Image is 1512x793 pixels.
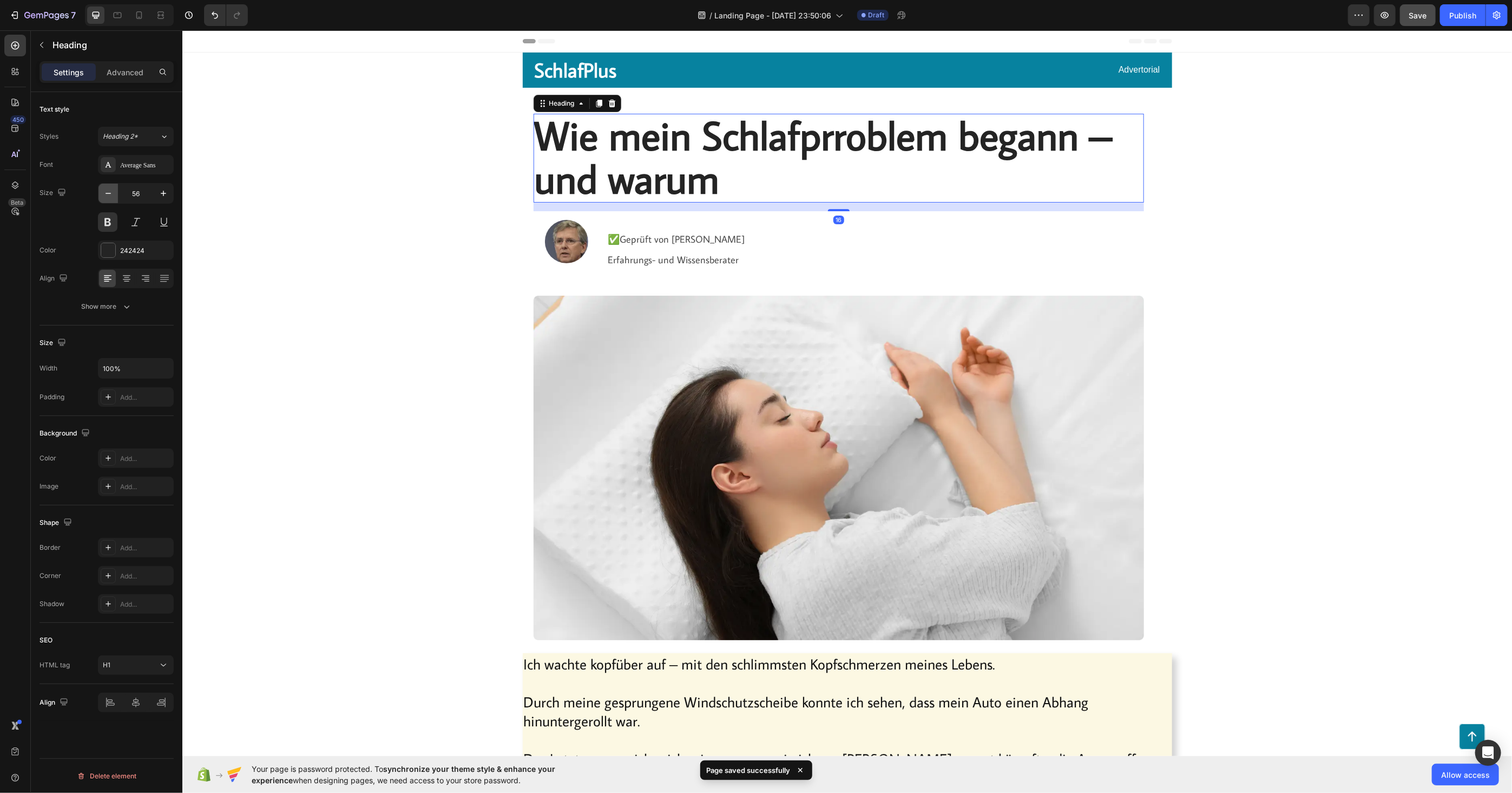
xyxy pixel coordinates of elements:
[40,660,70,670] div: HTML tag
[120,543,171,553] div: Add...
[40,160,53,170] div: Font
[714,10,831,21] span: Landing Page - [DATE] 23:50:06
[54,67,84,78] p: Settings
[668,34,978,45] p: Advertorial
[40,297,174,316] button: Show more
[1409,11,1427,20] span: Save
[98,655,174,675] button: H1
[77,770,136,783] div: Delete element
[40,482,58,491] div: Image
[351,265,962,609] img: gempages_585892803884614339-f92fd961-066f-4373-8c20-1e4a765339eb.webp
[341,624,989,643] p: Ich wachte kopfüber auf – mit den schlimmsten Kopfschmerzen meines Lebens.
[40,132,58,141] div: Styles
[107,67,143,78] p: Advanced
[40,336,68,350] div: Size
[120,454,171,464] div: Add...
[40,453,56,463] div: Color
[40,363,57,373] div: Width
[40,768,174,785] button: Delete element
[1400,4,1436,26] button: Save
[40,105,69,114] div: Text style
[252,763,597,786] span: Your page is password protected. To when designing pages, we need access to your store password.
[4,4,81,26] button: 7
[40,426,92,441] div: Background
[71,9,76,22] p: 7
[98,359,173,378] input: Auto
[868,10,884,20] span: Draft
[120,571,171,581] div: Add...
[40,695,70,710] div: Align
[40,571,61,581] div: Corner
[120,600,171,609] div: Add...
[120,160,171,170] div: Average Sans
[10,115,26,124] div: 450
[426,203,563,215] span: ✅Geprüft von [PERSON_NAME]
[82,301,132,312] div: Show more
[40,543,61,552] div: Border
[40,271,70,286] div: Align
[40,392,64,402] div: Padding
[182,30,1512,756] iframe: Design area
[352,79,930,174] span: Wie mein Schlafprroblem begann – und warum
[204,4,248,26] div: Undo/Redo
[252,764,555,785] span: synchronize your theme style & enhance your experience
[103,661,110,669] span: H1
[120,482,171,492] div: Add...
[341,643,989,700] p: Durch meine gesprungene Windschutzscheibe konnte ich sehen, dass mein Auto einen Abhang hinunterg...
[52,38,169,51] p: Heading
[103,132,138,141] span: Heading 2*
[707,765,791,776] p: Page saved successfully
[1432,764,1499,785] button: Allow access
[40,245,56,255] div: Color
[426,223,557,236] span: Erfahrungs- und Wissensberater
[363,190,406,233] img: gempages_585892803884614339-de9dcb6d-a1c0-4b4b-bbf5-53831d9220a3.png
[651,185,662,194] div: 16
[1441,769,1490,781] span: Allow access
[8,198,26,207] div: Beta
[98,127,174,146] button: Heading 2*
[1449,10,1476,21] div: Publish
[120,393,171,402] div: Add...
[40,516,74,530] div: Shape
[40,635,52,645] div: SEO
[1440,4,1485,26] button: Publish
[365,68,395,78] div: Heading
[40,186,68,200] div: Size
[120,246,171,256] div: 242424
[709,10,712,21] span: /
[40,599,64,609] div: Shadow
[1475,740,1501,766] div: Open Intercom Messenger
